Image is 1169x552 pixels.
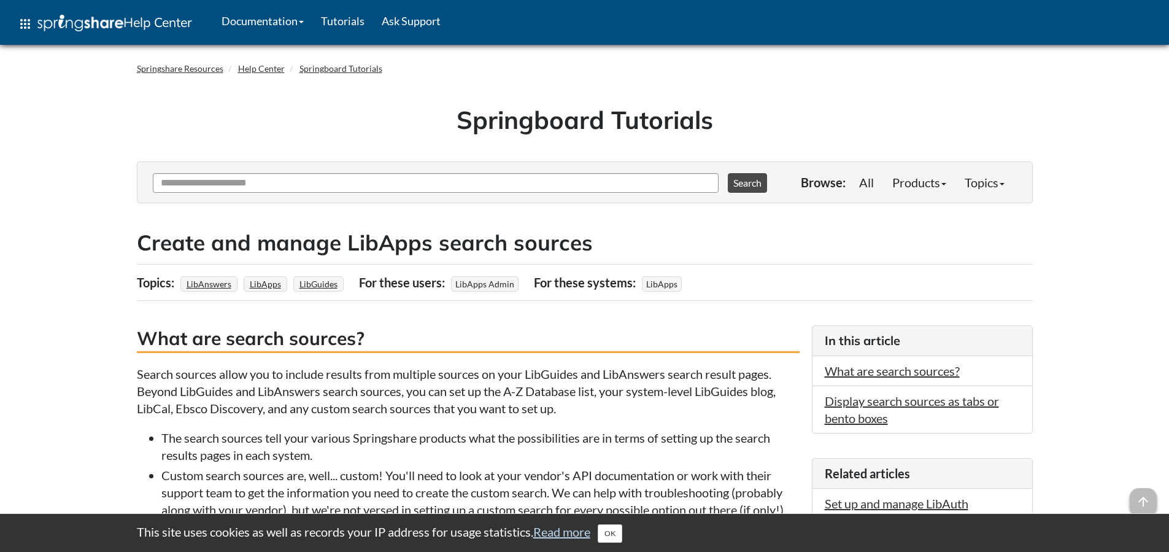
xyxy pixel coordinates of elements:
[238,63,285,74] a: Help Center
[137,63,223,74] a: Springshare Resources
[359,271,448,294] div: For these users:
[213,6,312,36] a: Documentation
[137,271,177,294] div: Topics:
[598,524,622,543] button: Close
[801,174,846,191] p: Browse:
[161,467,800,535] li: Custom search sources are, well... custom! You'll need to look at your vendor's API documentation...
[299,63,382,74] a: Springboard Tutorials
[137,325,800,353] h3: What are search sources?
[1130,488,1157,515] span: arrow_upward
[825,363,960,378] a: What are search sources?
[850,170,883,195] a: All
[534,271,639,294] div: For these systems:
[373,6,449,36] a: Ask Support
[883,170,955,195] a: Products
[825,496,968,545] a: Set up and manage LibAuth authentication in [GEOGRAPHIC_DATA]
[298,275,339,293] a: LibGuides
[825,466,910,481] span: Related articles
[825,332,1020,349] h3: In this article
[642,276,682,292] span: LibApps
[1130,489,1157,504] a: arrow_upward
[451,276,519,292] span: LibApps Admin
[533,524,590,539] a: Read more
[146,103,1024,137] h1: Springboard Tutorials
[9,6,201,42] a: apps Help Center
[185,275,233,293] a: LibAnswers
[728,173,767,193] button: Search
[248,275,283,293] a: LibApps
[37,15,123,31] img: Springshare
[123,14,192,30] span: Help Center
[161,429,800,464] li: The search sources tell your various Springshare products what the possibilities are in terms of ...
[18,17,33,31] span: apps
[137,228,1033,258] h2: Create and manage LibApps search sources
[955,170,1014,195] a: Topics
[137,365,800,417] p: Search sources allow you to include results from multiple sources on your LibGuides and LibAnswer...
[825,394,999,426] a: Display search sources as tabs or bento boxes
[312,6,373,36] a: Tutorials
[125,523,1045,543] div: This site uses cookies as well as records your IP address for usage statistics.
